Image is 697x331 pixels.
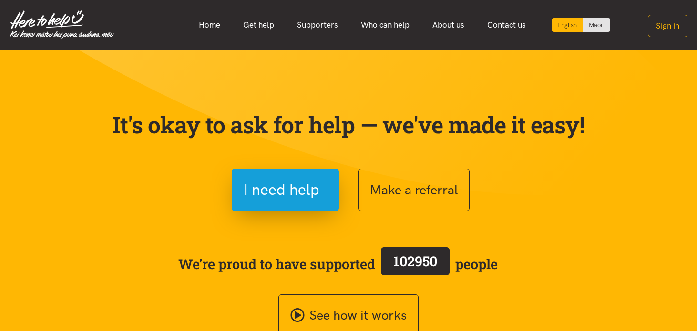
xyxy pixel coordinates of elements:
[393,252,437,270] span: 102950
[286,15,349,35] a: Supporters
[648,15,687,37] button: Sign in
[421,15,476,35] a: About us
[552,18,611,32] div: Language toggle
[244,178,319,202] span: I need help
[232,169,339,211] button: I need help
[349,15,421,35] a: Who can help
[552,18,583,32] div: Current language
[178,245,498,282] span: We’re proud to have supported people
[187,15,232,35] a: Home
[583,18,610,32] a: Switch to Te Reo Māori
[358,169,470,211] button: Make a referral
[10,10,114,39] img: Home
[375,245,455,282] a: 102950
[232,15,286,35] a: Get help
[110,111,587,139] p: It's okay to ask for help — we've made it easy!
[476,15,537,35] a: Contact us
